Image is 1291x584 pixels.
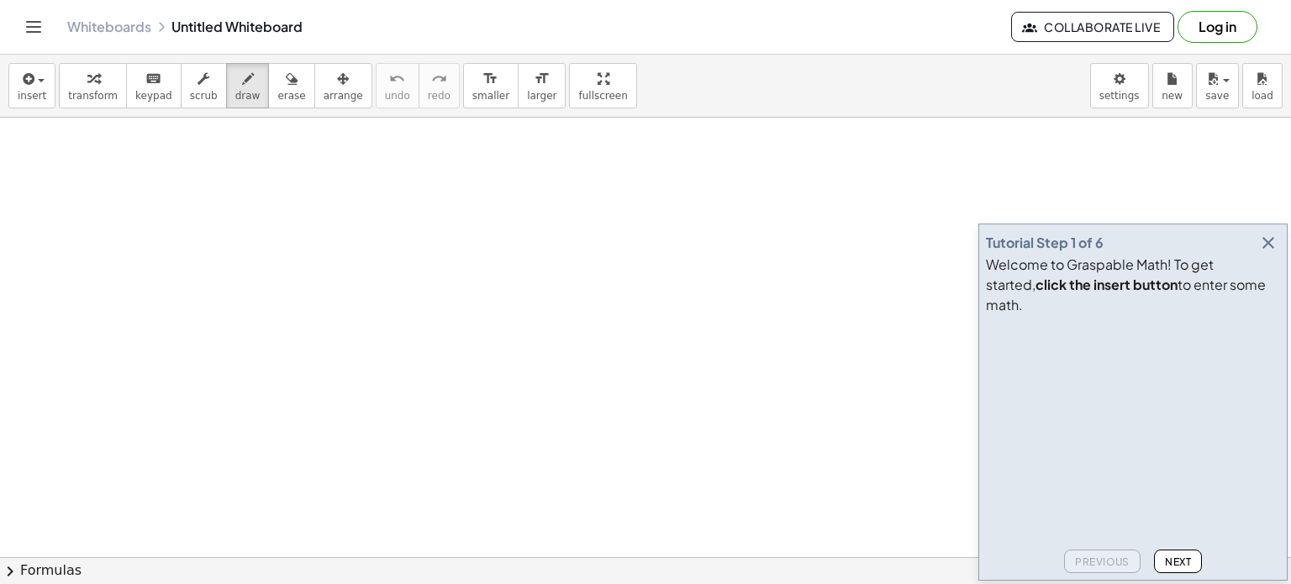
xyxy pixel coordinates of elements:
button: fullscreen [569,63,636,108]
button: undoundo [376,63,419,108]
span: smaller [472,90,509,102]
span: Collaborate Live [1025,19,1160,34]
button: draw [226,63,270,108]
i: format_size [482,69,498,89]
div: Welcome to Graspable Math! To get started, to enter some math. [986,255,1280,315]
button: erase [268,63,314,108]
button: transform [59,63,127,108]
span: keypad [135,90,172,102]
span: new [1162,90,1183,102]
button: scrub [181,63,227,108]
button: arrange [314,63,372,108]
span: erase [277,90,305,102]
button: redoredo [419,63,460,108]
button: format_sizelarger [518,63,566,108]
span: scrub [190,90,218,102]
i: format_size [534,69,550,89]
button: load [1242,63,1283,108]
button: save [1196,63,1239,108]
i: redo [431,69,447,89]
button: keyboardkeypad [126,63,182,108]
span: insert [18,90,46,102]
span: redo [428,90,451,102]
span: Next [1165,555,1191,568]
span: transform [68,90,118,102]
button: format_sizesmaller [463,63,519,108]
button: insert [8,63,55,108]
button: new [1152,63,1193,108]
i: keyboard [145,69,161,89]
b: click the insert button [1035,276,1178,293]
span: draw [235,90,261,102]
span: larger [527,90,556,102]
a: Whiteboards [67,18,151,35]
button: Next [1154,550,1202,573]
button: Collaborate Live [1011,12,1174,42]
span: fullscreen [578,90,627,102]
i: undo [389,69,405,89]
span: arrange [324,90,363,102]
span: undo [385,90,410,102]
button: settings [1090,63,1149,108]
span: settings [1099,90,1140,102]
span: load [1251,90,1273,102]
div: Tutorial Step 1 of 6 [986,233,1104,253]
button: Toggle navigation [20,13,47,40]
button: Log in [1178,11,1257,43]
span: save [1205,90,1229,102]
